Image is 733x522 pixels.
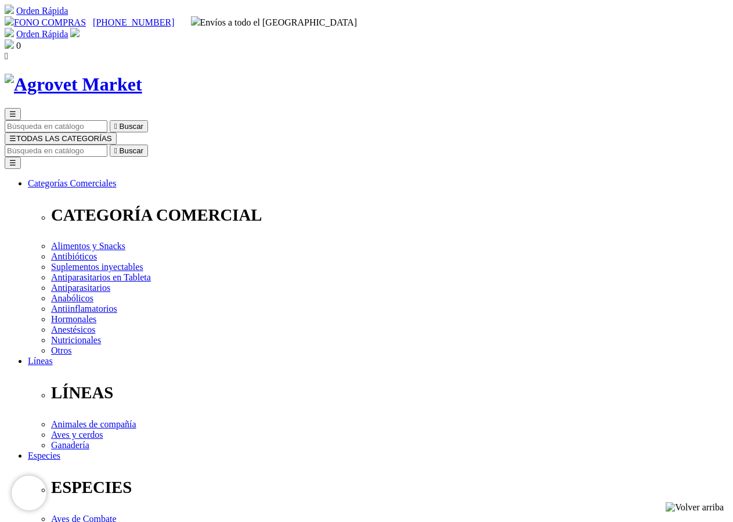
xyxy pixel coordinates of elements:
[12,476,46,510] iframe: Brevo live chat
[5,132,117,145] button: ☰TODAS LAS CATEGORÍAS
[51,251,97,261] a: Antibióticos
[16,41,21,51] span: 0
[666,502,724,513] img: Volver arriba
[114,146,117,155] i: 
[191,16,200,26] img: delivery-truck.svg
[5,16,14,26] img: phone.svg
[51,241,125,251] a: Alimentos y Snacks
[110,145,148,157] button:  Buscar
[5,17,86,27] a: FONO COMPRAS
[51,335,101,345] a: Nutricionales
[51,293,93,303] a: Anabólicos
[114,122,117,131] i: 
[120,122,143,131] span: Buscar
[5,28,14,37] img: shopping-cart.svg
[51,272,151,282] a: Antiparasitarios en Tableta
[51,419,136,429] a: Animales de compañía
[5,157,21,169] button: ☰
[51,206,728,225] p: CATEGORÍA COMERCIAL
[51,478,728,497] p: ESPECIES
[16,6,68,16] a: Orden Rápida
[70,28,80,37] img: user.svg
[51,283,110,293] a: Antiparasitarios
[5,145,107,157] input: Buscar
[93,17,174,27] a: [PHONE_NUMBER]
[5,108,21,120] button: ☰
[51,383,728,402] p: LÍNEAS
[51,304,117,314] a: Antiinflamatorios
[51,345,72,355] a: Otros
[51,314,96,324] a: Hormonales
[5,51,8,61] i: 
[51,430,103,440] a: Aves y cerdos
[28,451,60,460] a: Especies
[9,134,16,143] span: ☰
[5,120,107,132] input: Buscar
[191,17,358,27] span: Envíos a todo el [GEOGRAPHIC_DATA]
[28,356,53,366] a: Líneas
[9,110,16,118] span: ☰
[28,178,116,188] a: Categorías Comerciales
[5,39,14,49] img: shopping-bag.svg
[5,74,142,95] img: Agrovet Market
[16,29,68,39] a: Orden Rápida
[120,146,143,155] span: Buscar
[5,5,14,14] img: shopping-cart.svg
[70,29,80,39] a: Acceda a su cuenta de cliente
[51,262,143,272] a: Suplementos inyectables
[51,440,89,450] a: Ganadería
[110,120,148,132] button:  Buscar
[51,325,95,334] a: Anestésicos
